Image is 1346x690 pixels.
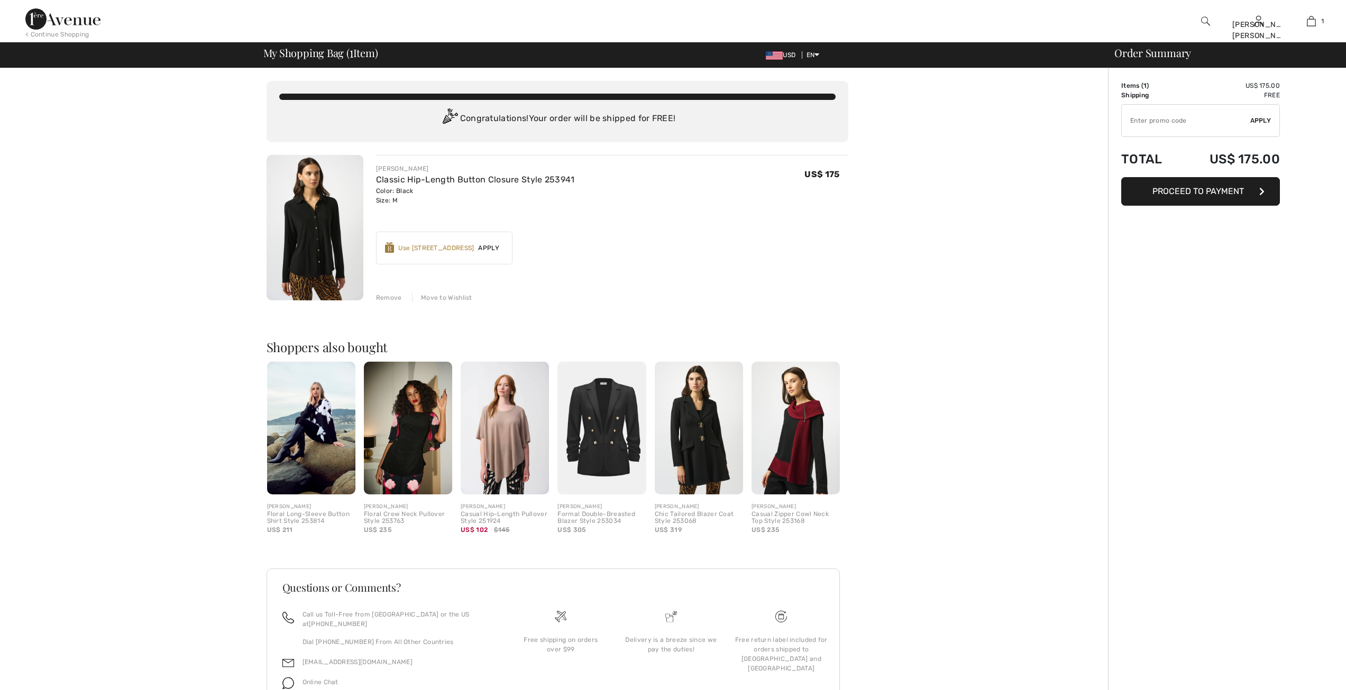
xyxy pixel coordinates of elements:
span: Online Chat [303,678,338,686]
div: [PERSON_NAME] [PERSON_NAME] [1232,19,1284,41]
a: 1 [1285,15,1337,27]
img: My Info [1254,15,1263,27]
span: US$ 211 [267,526,293,533]
div: Floral Long-Sleeve Button Shirt Style 253814 [267,511,355,526]
div: Free return label included for orders shipped to [GEOGRAPHIC_DATA] and [GEOGRAPHIC_DATA] [735,635,828,673]
div: Floral Crew Neck Pullover Style 253763 [364,511,452,526]
img: email [282,657,294,669]
div: Use [STREET_ADDRESS] [398,243,474,253]
img: My Bag [1307,15,1316,27]
a: Classic Hip-Length Button Closure Style 253941 [376,174,575,185]
input: Promo code [1122,105,1250,136]
img: Free shipping on orders over $99 [555,611,566,622]
a: [EMAIL_ADDRESS][DOMAIN_NAME] [303,658,413,666]
a: Sign In [1254,16,1263,26]
img: Formal Double-Breasted Blazer Style 253034 [557,362,646,494]
img: Reward-Logo.svg [385,242,395,253]
span: US$ 319 [655,526,682,533]
div: Casual Hip-Length Pullover Style 251924 [461,511,549,526]
span: Apply [1250,116,1271,125]
img: Delivery is a breeze since we pay the duties! [665,611,677,622]
img: Casual Hip-Length Pullover Style 251924 [461,362,549,494]
img: search the website [1201,15,1210,27]
div: [PERSON_NAME] [364,503,452,511]
img: call [282,612,294,623]
td: Shipping [1121,90,1179,100]
div: [PERSON_NAME] [655,503,743,511]
h3: Questions or Comments? [282,582,824,593]
div: [PERSON_NAME] [752,503,840,511]
div: [PERSON_NAME] [267,503,355,511]
img: 1ère Avenue [25,8,100,30]
img: Free shipping on orders over $99 [775,611,787,622]
img: Chic Tailored Blazer Coat Style 253068 [655,362,743,494]
span: US$ 102 [461,526,488,533]
div: Delivery is a breeze since we pay the duties! [625,635,718,654]
div: [PERSON_NAME] [557,503,646,511]
div: Move to Wishlist [412,293,472,302]
span: Apply [474,243,503,253]
span: US$ 235 [364,526,391,533]
div: Casual Zipper Cowl Neck Top Style 253168 [752,511,840,526]
p: Dial [PHONE_NUMBER] From All Other Countries [303,637,493,647]
div: Formal Double-Breasted Blazer Style 253034 [557,511,646,526]
span: USD [766,51,800,59]
span: US$ 305 [557,526,585,533]
span: US$ 235 [752,526,779,533]
h2: Shoppers also bought [267,341,848,353]
img: Floral Long-Sleeve Button Shirt Style 253814 [267,362,355,494]
a: [PHONE_NUMBER] [309,620,367,628]
img: Congratulation2.svg [439,108,460,130]
td: Free [1179,90,1280,100]
div: Free shipping on orders over $99 [514,635,607,654]
img: Classic Hip-Length Button Closure Style 253941 [267,155,363,300]
td: US$ 175.00 [1179,81,1280,90]
div: [PERSON_NAME] [376,164,575,173]
span: 1 [1143,82,1147,89]
div: < Continue Shopping [25,30,89,39]
img: chat [282,677,294,689]
img: Floral Crew Neck Pullover Style 253763 [364,362,452,494]
p: Call us Toll-Free from [GEOGRAPHIC_DATA] or the US at [303,610,493,629]
button: Proceed to Payment [1121,177,1280,206]
td: Total [1121,141,1179,177]
img: US Dollar [766,51,783,60]
span: $145 [494,525,510,535]
div: [PERSON_NAME] [461,503,549,511]
div: Color: Black Size: M [376,186,575,205]
div: Remove [376,293,402,302]
span: Proceed to Payment [1152,186,1244,196]
td: Items ( ) [1121,81,1179,90]
span: EN [807,51,820,59]
div: Order Summary [1102,48,1340,58]
td: US$ 175.00 [1179,141,1280,177]
span: US$ 175 [804,169,839,179]
div: Congratulations! Your order will be shipped for FREE! [279,108,836,130]
span: 1 [350,45,353,59]
img: Casual Zipper Cowl Neck Top Style 253168 [752,362,840,494]
span: My Shopping Bag ( Item) [263,48,378,58]
div: Chic Tailored Blazer Coat Style 253068 [655,511,743,526]
span: 1 [1321,16,1324,26]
